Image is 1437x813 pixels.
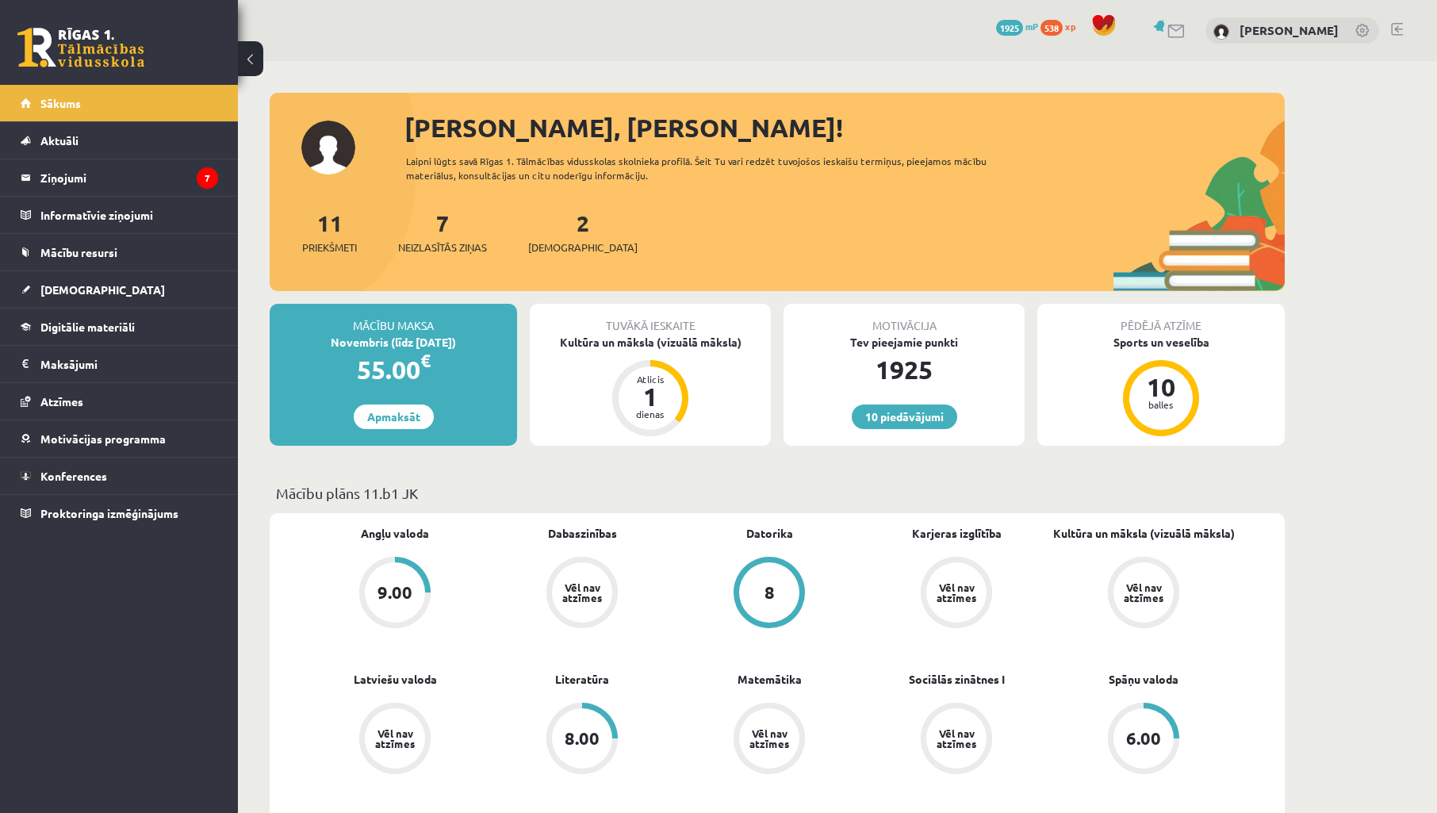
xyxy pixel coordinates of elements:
[852,405,957,429] a: 10 piedāvājumi
[1037,304,1285,334] div: Pēdējā atzīme
[40,159,218,196] legend: Ziņojumi
[784,304,1025,334] div: Motivācija
[530,334,771,439] a: Kultūra un māksla (vizuālā māksla) Atlicis 1 dienas
[301,703,489,777] a: Vēl nav atzīmes
[377,584,412,601] div: 9.00
[40,133,79,148] span: Aktuāli
[565,730,600,747] div: 8.00
[912,525,1002,542] a: Karjeras izglītība
[530,334,771,351] div: Kultūra un māksla (vizuālā māksla)
[270,334,517,351] div: Novembris (līdz [DATE])
[361,525,429,542] a: Angļu valoda
[40,469,107,483] span: Konferences
[1040,20,1083,33] a: 538 xp
[302,240,357,255] span: Priekšmeti
[528,240,638,255] span: [DEMOGRAPHIC_DATA]
[676,703,863,777] a: Vēl nav atzīmes
[747,728,791,749] div: Vēl nav atzīmes
[548,525,617,542] a: Dabaszinības
[354,405,434,429] a: Apmaksāt
[528,209,638,255] a: 2[DEMOGRAPHIC_DATA]
[530,304,771,334] div: Tuvākā ieskaite
[1137,400,1185,409] div: balles
[40,394,83,408] span: Atzīmes
[406,154,1015,182] div: Laipni lūgts savā Rīgas 1. Tālmācības vidusskolas skolnieka profilā. Šeit Tu vari redzēt tuvojošo...
[1025,20,1038,33] span: mP
[1213,24,1229,40] img: Mareks Eglītis
[40,197,218,233] legend: Informatīvie ziņojumi
[398,209,487,255] a: 7Neizlasītās ziņas
[934,582,979,603] div: Vēl nav atzīmes
[676,557,863,631] a: 8
[21,159,218,196] a: Ziņojumi7
[489,557,676,631] a: Vēl nav atzīmes
[1050,703,1237,777] a: 6.00
[40,346,218,382] legend: Maksājumi
[40,320,135,334] span: Digitālie materiāli
[996,20,1023,36] span: 1925
[301,557,489,631] a: 9.00
[21,85,218,121] a: Sākums
[40,96,81,110] span: Sākums
[1037,334,1285,351] div: Sports un veselība
[863,703,1050,777] a: Vēl nav atzīmes
[21,234,218,270] a: Mācību resursi
[270,304,517,334] div: Mācību maksa
[1109,671,1178,688] a: Spāņu valoda
[560,582,604,603] div: Vēl nav atzīmes
[354,671,437,688] a: Latviešu valoda
[302,209,357,255] a: 11Priekšmeti
[1240,22,1339,38] a: [PERSON_NAME]
[1126,730,1161,747] div: 6.00
[1040,20,1063,36] span: 538
[934,728,979,749] div: Vēl nav atzīmes
[21,197,218,233] a: Informatīvie ziņojumi
[21,271,218,308] a: [DEMOGRAPHIC_DATA]
[1121,582,1166,603] div: Vēl nav atzīmes
[21,309,218,345] a: Digitālie materiāli
[21,346,218,382] a: Maksājumi
[276,482,1278,504] p: Mācību plāns 11.b1 JK
[746,525,793,542] a: Datorika
[555,671,609,688] a: Literatūra
[784,351,1025,389] div: 1925
[270,351,517,389] div: 55.00
[40,506,178,520] span: Proktoringa izmēģinājums
[1037,334,1285,439] a: Sports un veselība 10 balles
[1053,525,1235,542] a: Kultūra un māksla (vizuālā māksla)
[784,334,1025,351] div: Tev pieejamie punkti
[404,109,1285,147] div: [PERSON_NAME], [PERSON_NAME]!
[738,671,802,688] a: Matemātika
[1137,374,1185,400] div: 10
[21,383,218,420] a: Atzīmes
[1050,557,1237,631] a: Vēl nav atzīmes
[627,374,674,384] div: Atlicis
[21,458,218,494] a: Konferences
[627,409,674,419] div: dienas
[1065,20,1075,33] span: xp
[40,431,166,446] span: Motivācijas programma
[909,671,1005,688] a: Sociālās zinātnes I
[420,349,431,372] span: €
[996,20,1038,33] a: 1925 mP
[40,282,165,297] span: [DEMOGRAPHIC_DATA]
[373,728,417,749] div: Vēl nav atzīmes
[21,420,218,457] a: Motivācijas programma
[197,167,218,189] i: 7
[17,28,144,67] a: Rīgas 1. Tālmācības vidusskola
[764,584,775,601] div: 8
[627,384,674,409] div: 1
[40,245,117,259] span: Mācību resursi
[489,703,676,777] a: 8.00
[863,557,1050,631] a: Vēl nav atzīmes
[21,495,218,531] a: Proktoringa izmēģinājums
[21,122,218,159] a: Aktuāli
[398,240,487,255] span: Neizlasītās ziņas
